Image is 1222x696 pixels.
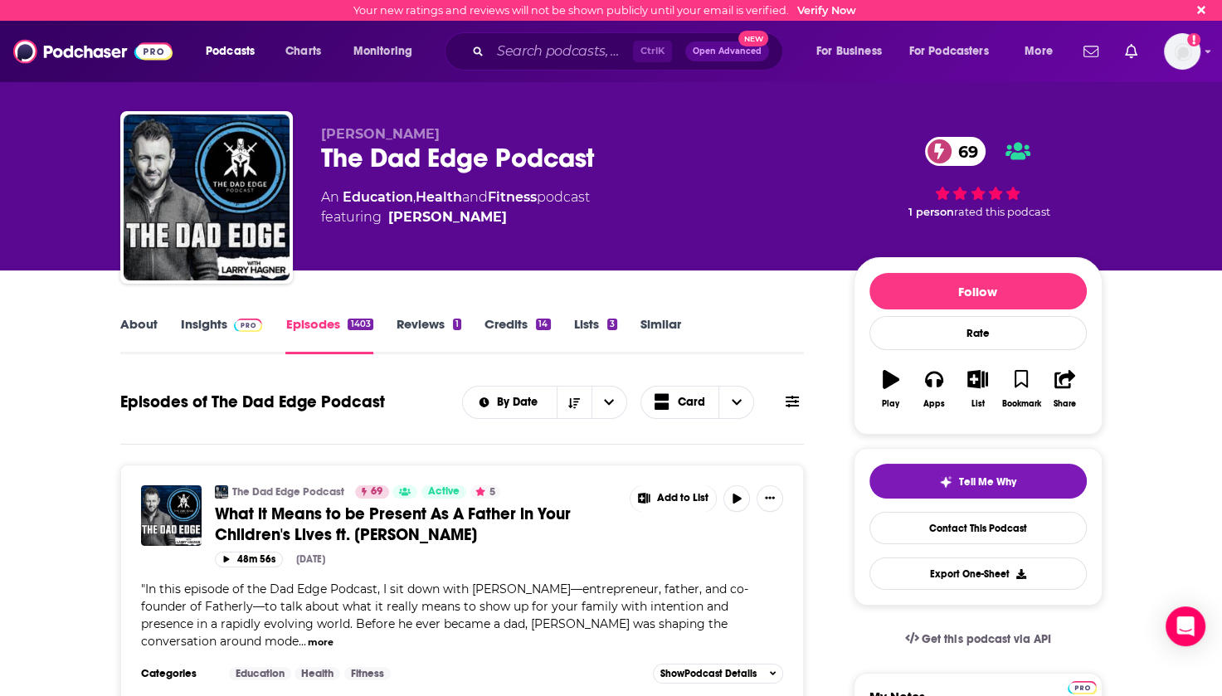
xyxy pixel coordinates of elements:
div: Share [1054,399,1076,409]
span: 1 person [908,206,954,218]
button: open menu [1013,38,1074,65]
a: Health [295,667,340,680]
a: Fitness [488,189,537,205]
span: Podcasts [206,40,255,63]
img: The Dad Edge Podcast [215,485,228,499]
button: Bookmark [1000,359,1043,419]
a: Health [416,189,462,205]
span: For Business [816,40,882,63]
a: What it Means to be Present As A Father in Your Children's Lives ft. [PERSON_NAME] [215,504,618,545]
img: Podchaser - Follow, Share and Rate Podcasts [13,36,173,67]
a: Show notifications dropdown [1077,37,1105,66]
button: tell me why sparkleTell Me Why [869,464,1087,499]
a: Pro website [1068,679,1097,694]
div: Open Intercom Messenger [1166,606,1205,646]
button: more [308,635,333,650]
span: Card [678,397,705,408]
span: ... [299,634,306,649]
a: Larry Hagner [388,207,507,227]
div: Your new ratings and reviews will not be shown publicly until your email is verified. [353,4,856,17]
button: Sort Direction [557,387,592,418]
a: Education [229,667,291,680]
button: Choose View [640,386,755,419]
button: open menu [463,397,557,408]
button: Play [869,359,913,419]
a: Credits14 [484,316,550,354]
div: 3 [607,319,617,330]
div: List [971,399,985,409]
a: InsightsPodchaser Pro [181,316,263,354]
a: 69 [355,485,389,499]
span: What it Means to be Present As A Father in Your Children's Lives ft. [PERSON_NAME] [215,504,571,545]
span: Tell Me Why [959,475,1016,489]
a: The Dad Edge Podcast [232,485,344,499]
button: 5 [470,485,500,499]
div: Bookmark [1001,399,1040,409]
div: [DATE] [296,553,325,565]
div: 69 1 personrated this podcast [854,126,1103,229]
button: open menu [898,38,1013,65]
img: What it Means to be Present As A Father in Your Children's Lives ft. Michael Rothman [141,485,202,546]
span: Charts [285,40,321,63]
span: Open Advanced [693,47,762,56]
a: Similar [640,316,681,354]
a: Show notifications dropdown [1118,37,1144,66]
img: tell me why sparkle [939,475,952,489]
a: 69 [925,137,986,166]
span: 69 [371,484,382,500]
button: ShowPodcast Details [653,664,784,684]
button: Apps [913,359,956,419]
img: Podchaser Pro [234,319,263,332]
span: 69 [942,137,986,166]
a: Education [343,189,413,205]
button: open menu [342,38,434,65]
img: User Profile [1164,33,1200,70]
button: open menu [805,38,903,65]
button: Show More Button [630,485,717,512]
span: Monitoring [353,40,412,63]
a: Verify Now [797,4,856,17]
div: Rate [869,316,1087,350]
a: Fitness [344,667,391,680]
h3: Categories [141,667,216,680]
span: Show Podcast Details [660,668,757,679]
span: By Date [497,397,543,408]
div: Search podcasts, credits, & more... [460,32,799,71]
span: " [141,582,748,649]
a: Episodes1403 [285,316,372,354]
div: Apps [923,399,945,409]
img: The Dad Edge Podcast [124,114,290,280]
div: 14 [536,319,550,330]
div: 1 [453,319,461,330]
span: Get this podcast via API [922,632,1050,646]
button: open menu [592,387,626,418]
a: Contact This Podcast [869,512,1087,544]
h2: Choose List sort [462,386,627,419]
div: 1403 [348,319,372,330]
div: Play [882,399,899,409]
span: In this episode of the Dad Edge Podcast, I sit down with [PERSON_NAME]—entrepreneur, father, and ... [141,582,748,649]
span: and [462,189,488,205]
a: About [120,316,158,354]
img: Podchaser Pro [1068,681,1097,694]
span: Add to List [657,492,708,504]
button: 48m 56s [215,552,283,567]
span: featuring [321,207,590,227]
svg: Email not verified [1187,33,1200,46]
span: Logged in as kimmiveritas [1164,33,1200,70]
input: Search podcasts, credits, & more... [490,38,633,65]
span: [PERSON_NAME] [321,126,440,142]
div: An podcast [321,187,590,227]
button: Open AdvancedNew [685,41,769,61]
button: Follow [869,273,1087,309]
a: Active [421,485,466,499]
button: List [956,359,999,419]
span: Active [428,484,460,500]
a: Charts [275,38,331,65]
span: rated this podcast [954,206,1050,218]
